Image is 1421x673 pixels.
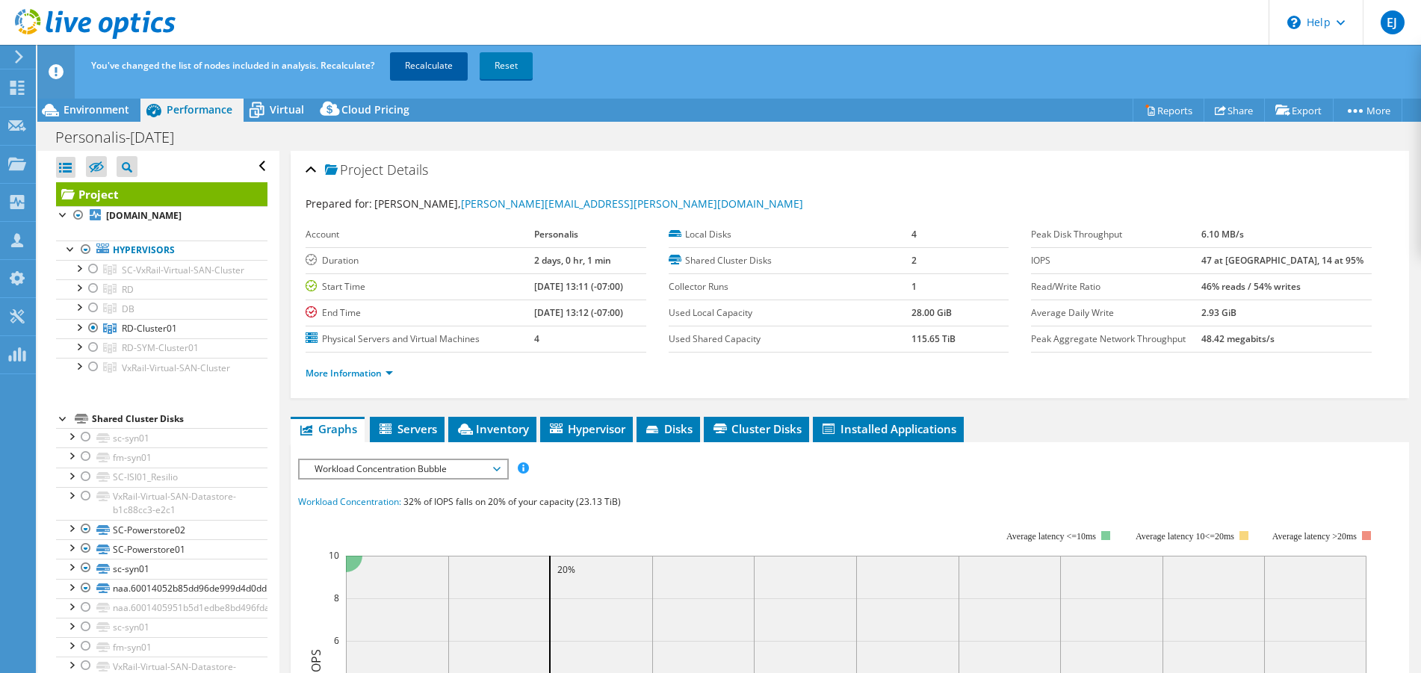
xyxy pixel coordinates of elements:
[298,421,357,436] span: Graphs
[1136,531,1234,542] tspan: Average latency 10<=20ms
[64,102,129,117] span: Environment
[306,196,372,211] label: Prepared for:
[56,206,267,226] a: [DOMAIN_NAME]
[548,421,625,436] span: Hypervisor
[106,209,182,222] b: [DOMAIN_NAME]
[56,520,267,539] a: SC-Powerstore02
[1201,228,1244,241] b: 6.10 MB/s
[1031,332,1201,347] label: Peak Aggregate Network Throughput
[480,52,533,79] a: Reset
[307,460,499,478] span: Workload Concentration Bubble
[390,52,468,79] a: Recalculate
[92,410,267,428] div: Shared Cluster Disks
[56,539,267,559] a: SC-Powerstore01
[122,362,230,374] span: VxRail-Virtual-SAN-Cluster
[341,102,409,117] span: Cloud Pricing
[1264,99,1334,122] a: Export
[1006,531,1096,542] tspan: Average latency <=10ms
[306,227,534,242] label: Account
[56,598,267,618] a: naa.6001405951b5d1edbe8bd496fdacb5d7
[91,59,374,72] span: You've changed the list of nodes included in analysis. Recalculate?
[1287,16,1301,29] svg: \n
[56,358,267,377] a: VxRail-Virtual-SAN-Cluster
[306,253,534,268] label: Duration
[911,280,917,293] b: 1
[306,332,534,347] label: Physical Servers and Virtual Machines
[56,559,267,578] a: sc-syn01
[122,264,244,276] span: SC-VxRail-Virtual-SAN-Cluster
[911,254,917,267] b: 2
[1201,280,1301,293] b: 46% reads / 54% writes
[374,196,803,211] span: [PERSON_NAME],
[306,279,534,294] label: Start Time
[669,306,912,320] label: Used Local Capacity
[56,182,267,206] a: Project
[56,468,267,487] a: SC-ISI01_Resilio
[56,579,267,598] a: naa.60014052b85dd96de999d4d0ddb84edc
[1201,254,1363,267] b: 47 at [GEOGRAPHIC_DATA], 14 at 95%
[167,102,232,117] span: Performance
[557,563,575,576] text: 20%
[534,332,539,345] b: 4
[534,280,623,293] b: [DATE] 13:11 (-07:00)
[56,279,267,299] a: RD
[334,634,339,647] text: 6
[306,306,534,320] label: End Time
[911,306,952,319] b: 28.00 GiB
[387,161,428,179] span: Details
[1031,227,1201,242] label: Peak Disk Throughput
[1031,279,1201,294] label: Read/Write Ratio
[122,303,134,315] span: DB
[56,487,267,520] a: VxRail-Virtual-SAN-Datastore-b1c88cc3-e2c1
[56,618,267,637] a: sc-syn01
[911,332,956,345] b: 115.65 TiB
[56,447,267,467] a: fm-syn01
[56,241,267,260] a: Hypervisors
[820,421,956,436] span: Installed Applications
[1031,306,1201,320] label: Average Daily Write
[56,260,267,279] a: SC-VxRail-Virtual-SAN-Cluster
[669,227,912,242] label: Local Disks
[122,283,134,296] span: RD
[669,332,912,347] label: Used Shared Capacity
[122,341,199,354] span: RD-SYM-Cluster01
[122,322,177,335] span: RD-Cluster01
[1333,99,1402,122] a: More
[56,637,267,657] a: fm-syn01
[377,421,437,436] span: Servers
[1133,99,1204,122] a: Reports
[911,228,917,241] b: 4
[456,421,529,436] span: Inventory
[711,421,802,436] span: Cluster Disks
[461,196,803,211] a: [PERSON_NAME][EMAIL_ADDRESS][PERSON_NAME][DOMAIN_NAME]
[56,428,267,447] a: sc-syn01
[325,163,383,178] span: Project
[1272,531,1357,542] text: Average latency >20ms
[334,592,339,604] text: 8
[669,279,912,294] label: Collector Runs
[298,495,401,508] span: Workload Concentration:
[56,299,267,318] a: DB
[270,102,304,117] span: Virtual
[1381,10,1405,34] span: EJ
[644,421,693,436] span: Disks
[1204,99,1265,122] a: Share
[1201,332,1275,345] b: 48.42 megabits/s
[56,338,267,358] a: RD-SYM-Cluster01
[329,549,339,562] text: 10
[1201,306,1236,319] b: 2.93 GiB
[669,253,912,268] label: Shared Cluster Disks
[49,129,197,146] h1: Personalis-[DATE]
[306,367,393,379] a: More Information
[534,228,578,241] b: Personalis
[56,319,267,338] a: RD-Cluster01
[534,306,623,319] b: [DATE] 13:12 (-07:00)
[403,495,621,508] span: 32% of IOPS falls on 20% of your capacity (23.13 TiB)
[534,254,611,267] b: 2 days, 0 hr, 1 min
[1031,253,1201,268] label: IOPS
